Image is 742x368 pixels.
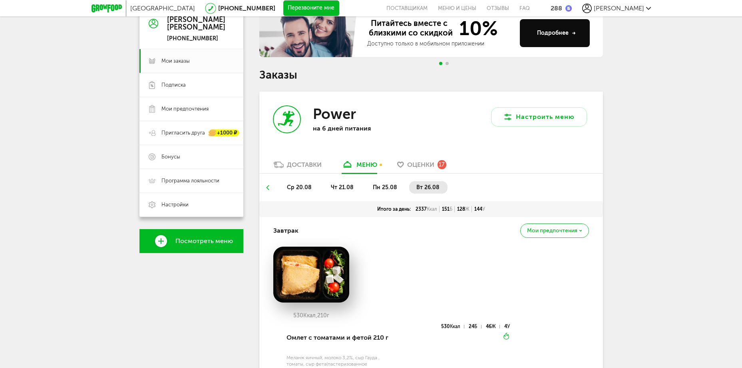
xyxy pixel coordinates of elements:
[139,97,243,121] a: Мои предпочтения
[427,206,437,212] span: Ккал
[356,161,377,168] div: меню
[161,201,189,208] span: Настройки
[440,206,455,212] div: 151
[139,169,243,193] a: Программа лояльности
[520,19,590,47] button: Подробнее
[283,0,339,16] button: Перезвоните мне
[161,153,180,160] span: Бонусы
[491,324,496,329] span: Ж
[218,4,275,12] a: [PHONE_NUMBER]
[161,57,190,65] span: Мои заказы
[139,145,243,169] a: Бонусы
[287,184,312,191] span: ср 20.08
[313,125,417,132] p: на 6 дней питания
[375,206,413,212] div: Итого за день:
[139,49,243,73] a: Мои заказы
[259,70,603,80] h1: Заказы
[286,324,397,351] div: Омлет с томатами и фетой 210 г
[367,18,454,38] span: Питайтесь вместе с близкими со скидкой
[367,40,513,48] div: Доступно только в мобильном приложении
[373,184,397,191] span: пн 25.08
[303,312,317,319] span: Ккал,
[438,160,446,169] div: 17
[259,9,359,57] img: family-banner.579af9d.jpg
[161,177,219,184] span: Программа лояльности
[139,73,243,97] a: Подписка
[130,4,195,12] span: [GEOGRAPHIC_DATA]
[331,184,354,191] span: чт 21.08
[594,4,644,12] span: [PERSON_NAME]
[416,184,440,191] span: вт 26.08
[504,325,510,328] div: 4
[474,324,477,329] span: Б
[393,160,450,173] a: Оценки 17
[486,325,500,328] div: 46
[472,206,487,212] div: 144
[161,129,205,137] span: Пригласить друга
[551,4,562,12] div: 288
[269,160,326,173] a: Доставки
[491,107,587,127] button: Настроить меню
[327,312,329,319] span: г
[139,229,243,253] a: Посмотреть меню
[507,324,510,329] span: У
[482,206,485,212] span: У
[413,206,440,212] div: 2337
[527,228,577,233] span: Мои предпочтения
[313,105,356,123] h3: Power
[446,62,449,65] span: Go to slide 2
[537,29,576,37] div: Подробнее
[439,62,442,65] span: Go to slide 1
[465,206,469,212] span: Ж
[455,206,472,212] div: 128
[287,161,322,168] div: Доставки
[273,313,349,319] div: 530 210
[407,161,434,168] span: Оценки
[161,81,186,89] span: Подписка
[167,16,225,32] div: [PERSON_NAME] [PERSON_NAME]
[454,18,498,38] span: 10%
[469,325,481,328] div: 24
[338,160,381,173] a: меню
[450,206,452,212] span: Б
[441,325,464,328] div: 530
[175,237,233,245] span: Посмотреть меню
[167,35,225,42] div: [PHONE_NUMBER]
[273,223,298,238] h4: Завтрак
[450,324,460,329] span: Ккал
[273,247,349,303] img: big_fFqb95ucnSQWj5F6.png
[161,105,209,113] span: Мои предпочтения
[139,121,243,145] a: Пригласить друга +1000 ₽
[565,5,572,12] img: bonus_b.cdccf46.png
[209,130,239,137] div: +1000 ₽
[139,193,243,217] a: Настройки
